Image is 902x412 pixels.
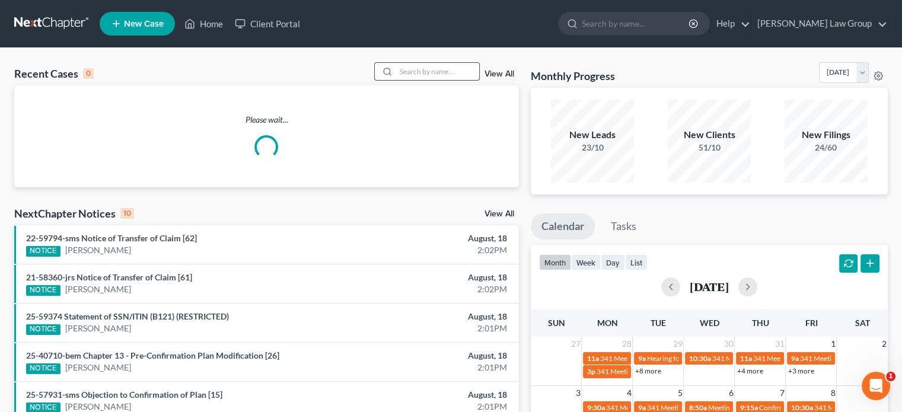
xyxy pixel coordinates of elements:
button: day [601,254,625,270]
span: 341 Meeting for [PERSON_NAME] & [PERSON_NAME] [596,367,766,376]
a: +3 more [788,366,814,375]
span: Meeting for [PERSON_NAME] [707,403,801,412]
a: [PERSON_NAME] [65,283,131,295]
span: 341 Meeting for [PERSON_NAME] [605,403,712,412]
span: Tue [651,318,666,328]
a: [PERSON_NAME] [65,322,131,334]
div: 10 [120,208,134,219]
span: 2 [881,337,888,351]
div: 24/60 [785,142,868,154]
span: Fri [805,318,817,328]
span: 9:30a [587,403,604,412]
a: Tasks [600,213,647,239]
a: +4 more [737,366,763,375]
span: 4 [625,386,632,400]
span: 28 [620,337,632,351]
div: 0 [83,68,94,79]
p: Please wait... [14,114,519,126]
input: Search by name... [582,12,690,34]
span: 9:15a [740,403,757,412]
div: August, 18 [355,311,507,322]
span: 1 [886,372,895,381]
div: 2:01PM [355,322,507,334]
span: 3 [574,386,581,400]
div: New Clients [668,128,751,142]
span: 9a [638,403,645,412]
span: 10:30a [791,403,812,412]
iframe: Intercom live chat [862,372,890,400]
a: Home [179,13,229,34]
a: 22-59794-sms Notice of Transfer of Claim [62] [26,233,197,243]
span: 5 [676,386,683,400]
span: Wed [699,318,719,328]
span: 11a [587,354,598,363]
span: 341 Meeting for [PERSON_NAME] [646,403,753,412]
span: 341 Meeting for [PERSON_NAME] [600,354,706,363]
a: 25-40710-bem Chapter 13 - Pre-Confirmation Plan Modification [26] [26,350,279,360]
span: 30 [722,337,734,351]
div: New Leads [551,128,634,142]
a: [PERSON_NAME] [65,244,131,256]
div: 51/10 [668,142,751,154]
span: 8 [829,386,836,400]
span: 1 [829,337,836,351]
span: Sun [547,318,565,328]
div: NOTICE [26,246,60,257]
span: 7 [778,386,785,400]
span: 6 [727,386,734,400]
div: 23/10 [551,142,634,154]
a: View All [485,210,514,218]
h3: Monthly Progress [531,69,615,83]
span: 9a [638,354,645,363]
div: August, 18 [355,350,507,362]
span: Mon [597,318,617,328]
a: 25-57931-sms Objection to Confirmation of Plan [15] [26,389,222,400]
span: Hearing for [PERSON_NAME] [646,354,739,363]
span: 11a [740,354,751,363]
div: NOTICE [26,363,60,374]
span: 341 Meeting for [PERSON_NAME] & [PERSON_NAME] [712,354,881,363]
span: 10:30a [689,354,710,363]
div: 2:01PM [355,362,507,373]
span: 31 [773,337,785,351]
div: August, 18 [355,232,507,244]
a: +8 more [635,366,661,375]
button: week [571,254,601,270]
div: New Filings [785,128,868,142]
a: [PERSON_NAME] Law Group [751,13,887,34]
span: 3p [587,367,595,376]
span: 9a [791,354,798,363]
div: NextChapter Notices [14,206,134,221]
a: Client Portal [229,13,306,34]
a: 25-59374 Statement of SSN/ITIN (B121) (RESTRICTED) [26,311,229,321]
div: August, 18 [355,272,507,283]
span: Thu [751,318,769,328]
div: NOTICE [26,285,60,296]
span: New Case [124,20,164,28]
a: Calendar [531,213,595,239]
div: 2:02PM [355,244,507,256]
span: 8:50a [689,403,706,412]
a: 21-58360-jrs Notice of Transfer of Claim [61] [26,272,192,282]
span: 29 [671,337,683,351]
button: month [539,254,571,270]
button: list [625,254,648,270]
a: [PERSON_NAME] [65,362,131,373]
div: Recent Cases [14,66,94,81]
span: Sat [855,318,869,328]
div: NOTICE [26,324,60,335]
a: Help [710,13,750,34]
a: View All [485,70,514,78]
input: Search by name... [396,63,479,80]
span: 27 [569,337,581,351]
div: August, 18 [355,389,507,401]
div: 2:02PM [355,283,507,295]
h2: [DATE] [690,280,729,293]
